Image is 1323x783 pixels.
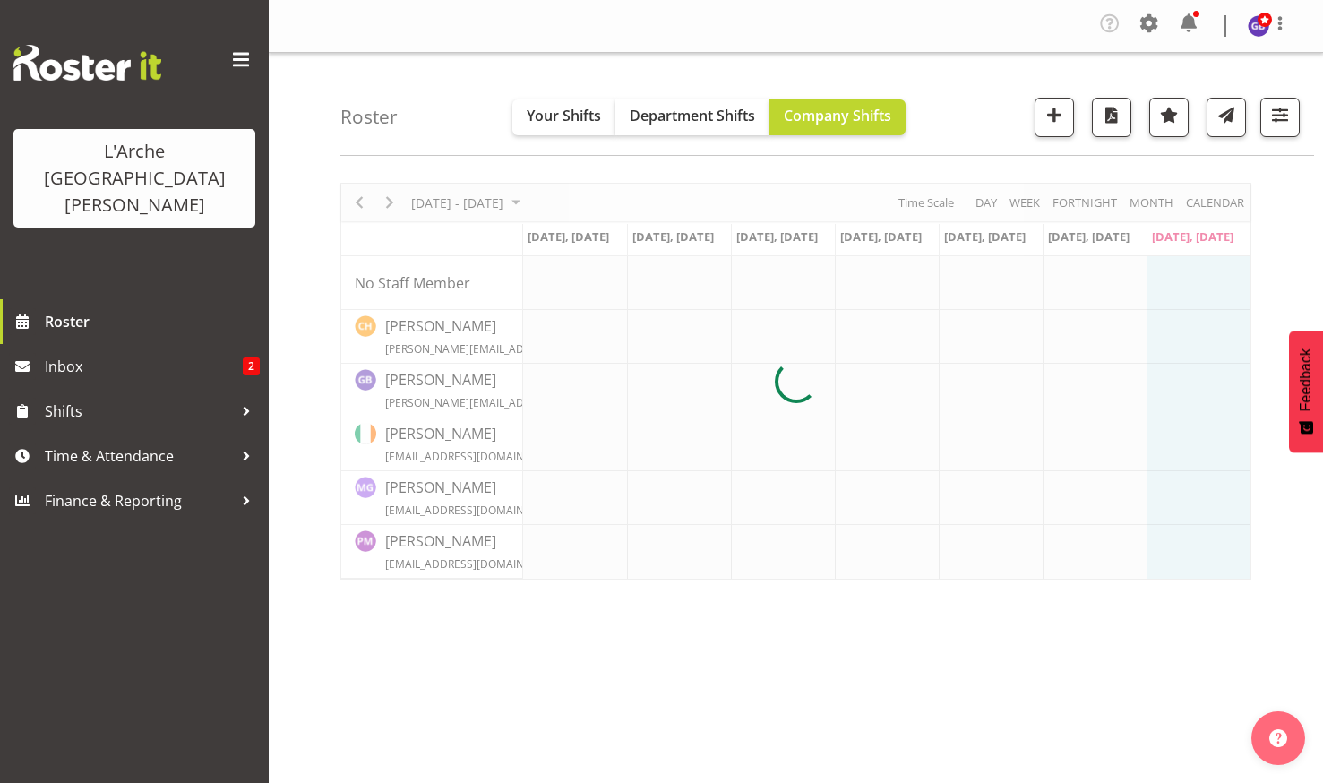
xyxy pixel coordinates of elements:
[1269,729,1287,747] img: help-xxl-2.png
[630,106,755,125] span: Department Shifts
[1298,348,1314,411] span: Feedback
[31,138,237,219] div: L'Arche [GEOGRAPHIC_DATA][PERSON_NAME]
[45,487,233,514] span: Finance & Reporting
[615,99,769,135] button: Department Shifts
[340,107,398,127] h4: Roster
[527,106,601,125] span: Your Shifts
[45,308,260,335] span: Roster
[1260,98,1300,137] button: Filter Shifts
[1289,331,1323,452] button: Feedback - Show survey
[1035,98,1074,137] button: Add a new shift
[45,398,233,425] span: Shifts
[784,106,891,125] span: Company Shifts
[13,45,161,81] img: Rosterit website logo
[243,357,260,375] span: 2
[45,443,233,469] span: Time & Attendance
[1207,98,1246,137] button: Send a list of all shifts for the selected filtered period to all rostered employees.
[1248,15,1269,37] img: gillian-bradshaw10168.jpg
[1092,98,1131,137] button: Download a PDF of the roster according to the set date range.
[769,99,906,135] button: Company Shifts
[45,353,243,380] span: Inbox
[512,99,615,135] button: Your Shifts
[1149,98,1189,137] button: Highlight an important date within the roster.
